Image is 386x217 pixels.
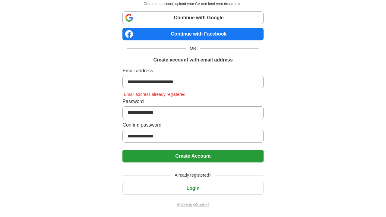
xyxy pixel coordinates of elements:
label: Password [122,98,263,105]
a: Login [122,186,263,191]
label: Confirm password [122,121,263,129]
a: Return to job advert [122,202,263,207]
span: OR [186,45,200,52]
a: Continue with Facebook [122,28,263,40]
span: Email address already registered. [122,92,188,97]
h1: Create account with email address [153,56,233,64]
span: Already registered? [171,172,215,178]
button: Create Account [122,150,263,162]
button: Login [122,182,263,195]
label: Email address [122,67,263,74]
p: Create an account, upload your CV and land your dream role. [124,1,262,7]
a: Continue with Google [122,11,263,24]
